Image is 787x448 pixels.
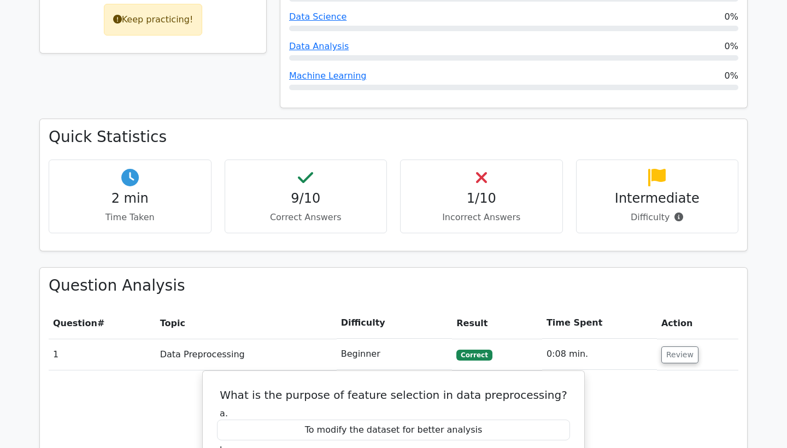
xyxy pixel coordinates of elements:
p: Difficulty [585,211,730,224]
h4: Intermediate [585,191,730,207]
a: Data Science [289,11,346,22]
th: Result [452,308,542,339]
th: Difficulty [337,308,453,339]
td: 1 [49,339,156,370]
th: # [49,308,156,339]
span: a. [220,408,228,418]
h4: 9/10 [234,191,378,207]
span: 0% [725,40,738,53]
h3: Quick Statistics [49,128,738,146]
p: Correct Answers [234,211,378,224]
p: Incorrect Answers [409,211,554,224]
span: Question [53,318,97,328]
h4: 1/10 [409,191,554,207]
div: Keep practicing! [104,4,203,36]
p: Time Taken [58,211,202,224]
span: 0% [725,10,738,23]
span: Correct [456,350,492,361]
h4: 2 min [58,191,202,207]
h5: What is the purpose of feature selection in data preprocessing? [216,388,571,402]
td: 0:08 min. [542,339,657,370]
button: Review [661,346,698,363]
th: Topic [156,308,337,339]
th: Action [657,308,738,339]
div: To modify the dataset for better analysis [217,420,570,441]
span: 0% [725,69,738,82]
td: Data Preprocessing [156,339,337,370]
th: Time Spent [542,308,657,339]
h3: Question Analysis [49,276,738,295]
td: Beginner [337,339,453,370]
a: Machine Learning [289,70,367,81]
a: Data Analysis [289,41,349,51]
